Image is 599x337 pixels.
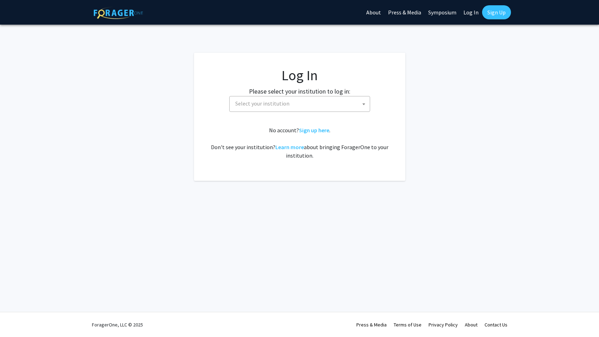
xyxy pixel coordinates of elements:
[232,96,370,111] span: Select your institution
[465,322,478,328] a: About
[208,126,391,160] div: No account? . Don't see your institution? about bringing ForagerOne to your institution.
[229,96,370,112] span: Select your institution
[275,144,304,151] a: Learn more about bringing ForagerOne to your institution
[235,100,289,107] span: Select your institution
[394,322,422,328] a: Terms of Use
[429,322,458,328] a: Privacy Policy
[299,127,329,134] a: Sign up here
[94,7,143,19] img: ForagerOne Logo
[208,67,391,84] h1: Log In
[356,322,387,328] a: Press & Media
[482,5,511,19] a: Sign Up
[92,312,143,337] div: ForagerOne, LLC © 2025
[485,322,507,328] a: Contact Us
[249,87,350,96] label: Please select your institution to log in:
